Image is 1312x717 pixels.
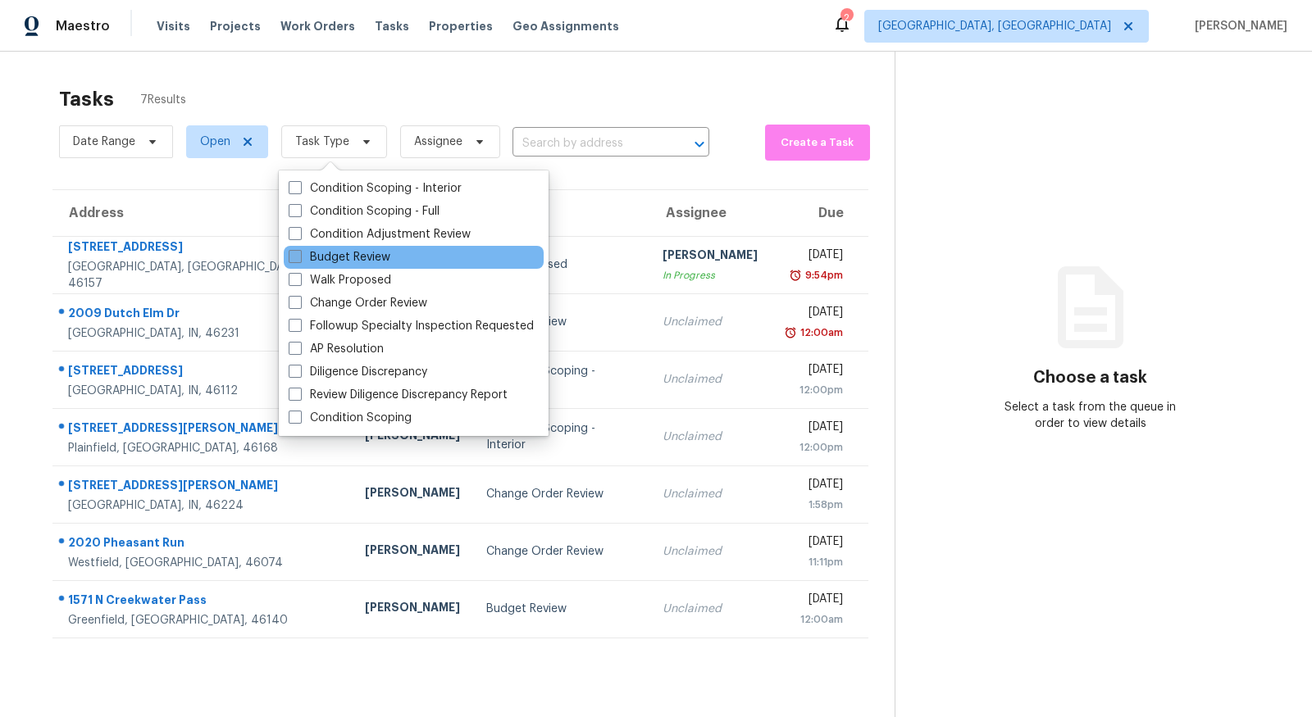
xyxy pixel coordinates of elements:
button: Open [688,133,711,156]
div: Budget Review [486,601,636,617]
div: Walk Proposed [486,256,636,273]
th: Assignee [649,190,771,236]
div: 12:00pm [784,382,843,398]
div: Unclaimed [663,543,758,560]
div: 9:54pm [802,267,843,284]
div: Plainfield, [GEOGRAPHIC_DATA], 46168 [68,440,339,456]
div: [GEOGRAPHIC_DATA], IN, 46231 [68,325,339,342]
label: Budget Review [289,249,390,265]
div: Unclaimed [663,429,758,445]
div: Change Order Review [486,543,636,560]
div: 11:11pm [784,554,843,570]
div: 2020 Pheasant Run [68,534,339,555]
label: Review Diligence Discrepancy Report [289,387,508,403]
div: [DATE] [784,419,843,439]
span: 7 Results [140,92,186,108]
div: 12:00pm [784,439,843,456]
div: 12:00am [797,324,843,341]
span: Open [200,134,230,150]
th: Address [52,190,352,236]
span: Maestro [56,18,110,34]
label: Condition Scoping - Full [289,203,440,220]
div: [DATE] [784,361,843,382]
div: [DATE] [784,476,843,497]
span: Assignee [414,134,462,150]
span: Geo Assignments [512,18,619,34]
div: [DATE] [784,533,843,554]
div: Unclaimed [663,371,758,388]
input: Search by address [512,131,663,157]
div: 12:00am [784,611,843,628]
span: Task Type [295,134,349,150]
span: [PERSON_NAME] [1188,18,1287,34]
div: [PERSON_NAME] [365,542,460,562]
img: Overdue Alarm Icon [789,267,802,284]
img: Overdue Alarm Icon [784,324,797,341]
div: Condition Scoping - Interior [486,420,636,453]
label: Diligence Discrepancy [289,364,427,380]
div: [PERSON_NAME] [365,599,460,619]
div: 1:58pm [784,497,843,513]
div: Unclaimed [663,314,758,330]
button: Create a Task [765,125,870,161]
h3: Choose a task [1033,370,1147,386]
div: [GEOGRAPHIC_DATA], [GEOGRAPHIC_DATA], 46157 [68,259,339,292]
span: Visits [157,18,190,34]
h2: Tasks [59,91,114,107]
div: [DATE] [784,304,843,324]
th: Type [473,190,649,236]
div: [STREET_ADDRESS] [68,362,339,383]
div: Condition Scoping - Interior [486,363,636,396]
div: [DATE] [784,591,843,611]
div: [GEOGRAPHIC_DATA], IN, 46224 [68,497,339,514]
div: Select a task from the queue in order to view details [993,399,1188,432]
label: Condition Adjustment Review [289,226,471,243]
label: AP Resolution [289,341,384,357]
div: In Progress [663,267,758,284]
div: [DATE] [784,247,843,267]
div: Change Order Review [486,486,636,502]
span: Create a Task [773,134,862,152]
div: Unclaimed [663,486,758,502]
th: Due [771,190,868,236]
label: Walk Proposed [289,272,391,288]
div: Westfield, [GEOGRAPHIC_DATA], 46074 [68,555,339,571]
span: Properties [429,18,493,34]
div: [GEOGRAPHIC_DATA], IN, 46112 [68,383,339,399]
div: Greenfield, [GEOGRAPHIC_DATA], 46140 [68,612,339,629]
div: 2009 Dutch Elm Dr [68,305,339,325]
label: Change Order Review [289,295,427,311]
span: Date Range [73,134,135,150]
div: [STREET_ADDRESS][PERSON_NAME] [68,477,339,497]
div: [STREET_ADDRESS][PERSON_NAME] [68,420,339,440]
span: Work Orders [280,18,355,34]
div: [STREET_ADDRESS] [68,238,339,259]
span: Projects [210,18,261,34]
div: [PERSON_NAME] [365,484,460,505]
span: Tasks [375,20,409,32]
div: Budget Review [486,314,636,330]
div: 2 [840,10,852,26]
label: Condition Scoping [289,410,412,426]
span: [GEOGRAPHIC_DATA], [GEOGRAPHIC_DATA] [878,18,1111,34]
label: Condition Scoping - Interior [289,180,462,197]
div: Unclaimed [663,601,758,617]
label: Followup Specialty Inspection Requested [289,318,534,334]
div: [PERSON_NAME] [365,427,460,447]
div: [PERSON_NAME] [663,247,758,267]
div: 1571 N Creekwater Pass [68,592,339,612]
